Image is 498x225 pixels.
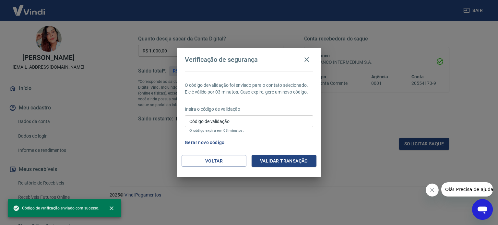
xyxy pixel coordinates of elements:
[185,56,258,63] h4: Verificação de segurança
[185,106,313,113] p: Insira o código de validação
[185,82,313,96] p: O código de validação foi enviado para o contato selecionado. Ele é válido por 03 minutos. Caso e...
[182,155,246,167] button: Voltar
[189,129,309,133] p: O código expira em 03 minutos.
[441,182,493,197] iframe: Mensagem da empresa
[4,5,54,10] span: Olá! Precisa de ajuda?
[426,184,439,197] iframe: Fechar mensagem
[104,201,119,215] button: close
[182,137,227,149] button: Gerar novo código
[472,199,493,220] iframe: Botão para abrir a janela de mensagens
[13,205,99,211] span: Código de verificação enviado com sucesso.
[252,155,316,167] button: Validar transação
